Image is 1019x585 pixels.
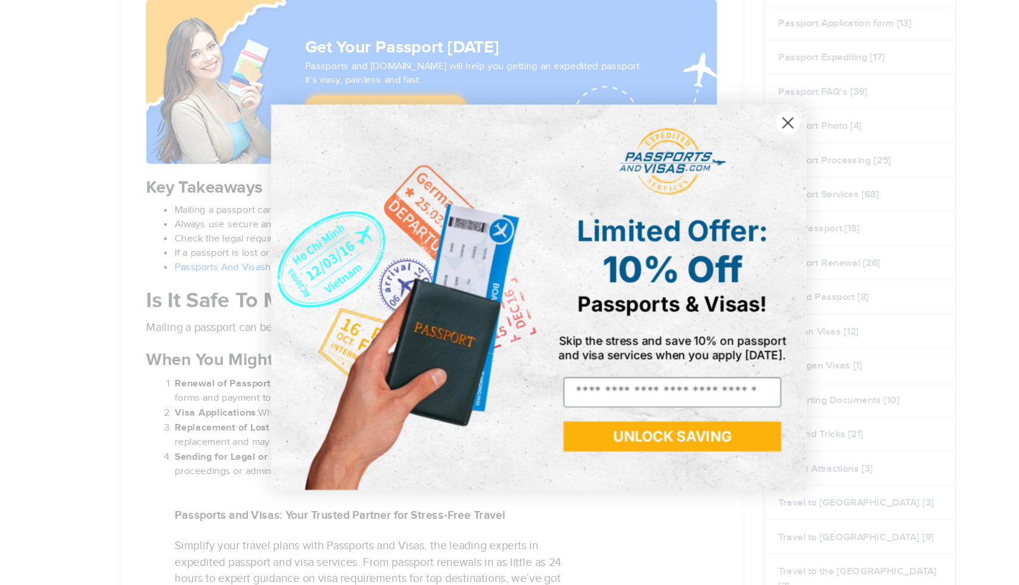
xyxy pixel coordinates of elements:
img: de9cda0d-0715-46ca-9a25-073762a91ba7.png [286,132,510,454]
span: Passports & Visas! [542,288,701,309]
span: Limited Offer: [542,222,701,252]
button: Close dialog [707,137,728,157]
span: Skip the stress and save 10% on passport and visa services when you apply [DATE]. [526,323,716,347]
div: Open Intercom Messenger [978,544,1007,573]
img: passports and visas [577,151,666,208]
span: 10% Off [563,252,680,287]
button: UNLOCK SAVING [530,397,712,422]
